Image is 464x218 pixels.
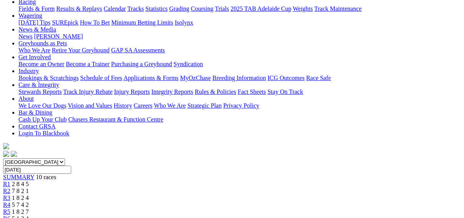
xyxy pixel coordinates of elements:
[223,102,259,109] a: Privacy Policy
[3,208,10,215] a: R5
[124,75,179,81] a: Applications & Forms
[3,181,10,187] a: R1
[111,47,165,53] a: GAP SA Assessments
[18,33,461,40] div: News & Media
[293,5,313,12] a: Weights
[12,201,29,208] span: 5 7 4 2
[18,116,461,123] div: Bar & Dining
[18,75,461,82] div: Industry
[267,88,303,95] a: Stay On Track
[63,88,112,95] a: Track Injury Rebate
[154,102,186,109] a: Who We Are
[314,5,362,12] a: Track Maintenance
[212,75,266,81] a: Breeding Information
[191,5,214,12] a: Coursing
[12,195,29,201] span: 1 8 2 4
[18,88,62,95] a: Stewards Reports
[80,19,110,26] a: How To Bet
[56,5,102,12] a: Results & Replays
[134,102,152,109] a: Careers
[18,33,32,40] a: News
[195,88,236,95] a: Rules & Policies
[127,5,144,12] a: Tracks
[18,95,34,102] a: About
[18,5,461,12] div: Racing
[3,201,10,208] a: R4
[151,88,193,95] a: Integrity Reports
[3,166,71,174] input: Select date
[80,75,122,81] a: Schedule of Fees
[114,88,150,95] a: Injury Reports
[3,174,34,180] a: SUMMARY
[169,5,189,12] a: Grading
[175,19,193,26] a: Isolynx
[12,181,29,187] span: 2 8 4 5
[3,151,9,157] img: facebook.svg
[238,88,266,95] a: Fact Sheets
[174,61,203,67] a: Syndication
[52,47,110,53] a: Retire Your Greyhound
[18,40,67,47] a: Greyhounds as Pets
[3,195,10,201] a: R3
[18,109,52,116] a: Bar & Dining
[215,5,229,12] a: Trials
[18,61,461,68] div: Get Involved
[111,19,173,26] a: Minimum Betting Limits
[111,61,172,67] a: Purchasing a Greyhound
[267,75,304,81] a: ICG Outcomes
[18,47,50,53] a: Who We Are
[18,116,67,123] a: Cash Up Your Club
[18,75,78,81] a: Bookings & Scratchings
[180,75,211,81] a: MyOzChase
[306,75,330,81] a: Race Safe
[18,130,69,136] a: Login To Blackbook
[18,54,51,60] a: Get Involved
[145,5,168,12] a: Statistics
[18,19,50,26] a: [DATE] Tips
[18,5,55,12] a: Fields & Form
[3,143,9,149] img: logo-grsa-white.png
[18,82,59,88] a: Care & Integrity
[103,5,126,12] a: Calendar
[18,19,461,26] div: Wagering
[68,116,163,123] a: Chasers Restaurant & Function Centre
[12,208,29,215] span: 1 8 2 7
[230,5,291,12] a: 2025 TAB Adelaide Cup
[68,102,112,109] a: Vision and Values
[18,102,461,109] div: About
[34,33,83,40] a: [PERSON_NAME]
[11,151,17,157] img: twitter.svg
[3,188,10,194] a: R2
[18,12,42,19] a: Wagering
[187,102,222,109] a: Strategic Plan
[18,47,461,54] div: Greyhounds as Pets
[66,61,110,67] a: Become a Trainer
[18,88,461,95] div: Care & Integrity
[113,102,132,109] a: History
[18,26,56,33] a: News & Media
[52,19,78,26] a: SUREpick
[18,123,55,130] a: Contact GRSA
[18,68,39,74] a: Industry
[18,102,66,109] a: We Love Our Dogs
[12,188,29,194] span: 7 8 2 1
[18,61,64,67] a: Become an Owner
[36,174,56,180] span: 10 races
